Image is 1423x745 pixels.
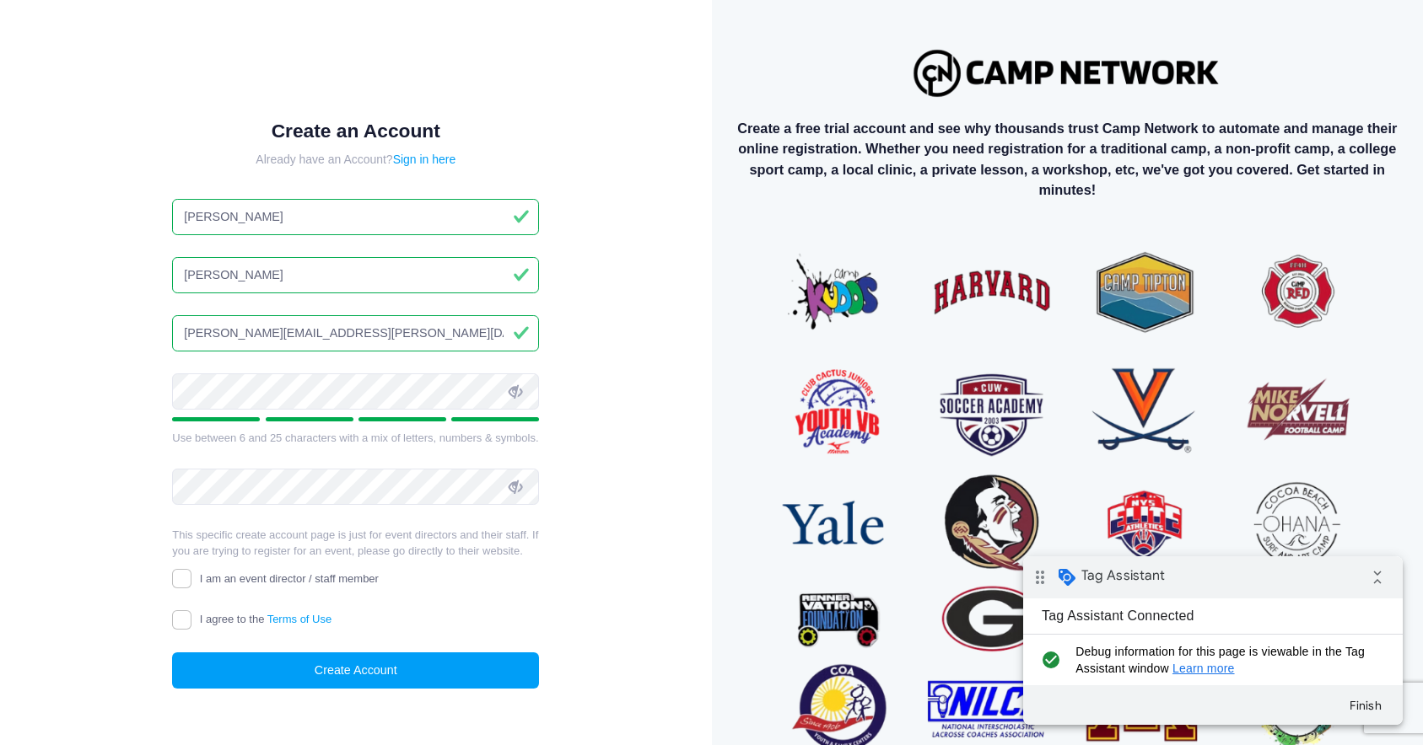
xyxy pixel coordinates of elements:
[393,153,456,166] a: Sign in here
[172,199,539,235] input: First Name
[200,613,331,625] span: I agree to the
[172,569,191,588] input: I am an event director / staff member
[172,610,191,630] input: I agree to theTerms of Use
[172,315,539,351] input: Email
[312,134,373,164] button: Finish
[172,151,539,169] div: Already have an Account?
[267,613,332,625] a: Terms of Use
[149,105,212,119] a: Learn more
[200,572,379,585] span: I am an event director / staff member
[172,652,539,689] button: Create Account
[725,118,1410,201] p: Create a free trial account and see why thousands trust Camp Network to automate and manage their...
[172,527,539,560] p: This specific create account page is just for event directors and their staff. If you are trying ...
[172,430,539,447] div: Use between 6 and 25 characters with a mix of letters, numbers & symbols.
[52,87,352,121] span: Debug information for this page is viewable in the Tag Assistant window
[906,41,1228,105] img: Logo
[13,87,41,121] i: check_circle
[337,4,371,38] i: Collapse debug badge
[58,11,142,28] span: Tag Assistant
[172,257,539,293] input: Last Name
[172,120,539,142] h1: Create an Account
